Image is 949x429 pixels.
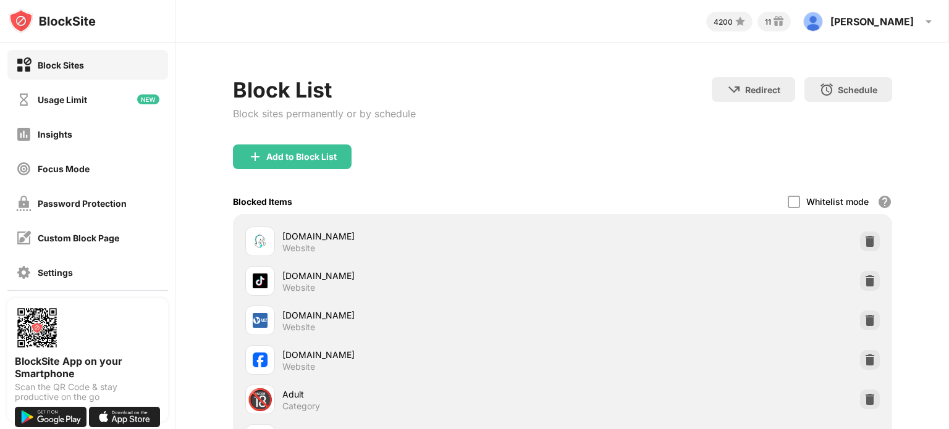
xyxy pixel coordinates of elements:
div: Website [282,361,315,372]
div: 🔞 [247,387,273,412]
img: options-page-qr-code.png [15,306,59,350]
div: Website [282,243,315,254]
div: Block Sites [38,60,84,70]
img: new-icon.svg [137,94,159,104]
div: Block sites permanently or by schedule [233,107,416,120]
div: [DOMAIN_NAME] [282,309,562,322]
div: [DOMAIN_NAME] [282,348,562,361]
img: download-on-the-app-store.svg [89,407,161,427]
div: Adult [282,388,562,401]
div: Schedule [838,85,877,95]
div: Category [282,401,320,412]
div: Settings [38,267,73,278]
div: Focus Mode [38,164,90,174]
div: [DOMAIN_NAME] [282,269,562,282]
div: Redirect [745,85,780,95]
div: Scan the QR Code & stay productive on the go [15,382,161,402]
img: reward-small.svg [771,14,786,29]
img: favicons [253,352,268,367]
div: Insights [38,129,72,140]
div: Block List [233,77,416,102]
img: time-usage-off.svg [16,92,32,107]
div: Whitelist mode [806,196,869,207]
div: BlockSite App on your Smartphone [15,355,161,380]
img: customize-block-page-off.svg [16,230,32,246]
img: settings-off.svg [16,265,32,280]
img: AOh14Giay9VWu6_il5vqgDwaSGf7sZz4MRmcDU-h1iMGIQ [803,12,823,31]
img: insights-off.svg [16,127,32,142]
img: focus-off.svg [16,161,32,177]
div: Website [282,322,315,333]
div: [DOMAIN_NAME] [282,230,562,243]
img: favicons [253,273,268,288]
div: Blocked Items [233,196,292,207]
img: password-protection-off.svg [16,196,32,211]
img: block-on.svg [16,57,32,73]
div: Add to Block List [266,152,337,162]
img: favicons [253,234,268,249]
div: Website [282,282,315,293]
img: points-small.svg [733,14,748,29]
div: Usage Limit [38,94,87,105]
div: 11 [765,17,771,27]
img: favicons [253,313,268,328]
img: logo-blocksite.svg [9,9,96,33]
div: Custom Block Page [38,233,119,243]
img: get-it-on-google-play.svg [15,407,86,427]
div: 4200 [714,17,733,27]
div: [PERSON_NAME] [830,15,914,28]
div: Password Protection [38,198,127,209]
